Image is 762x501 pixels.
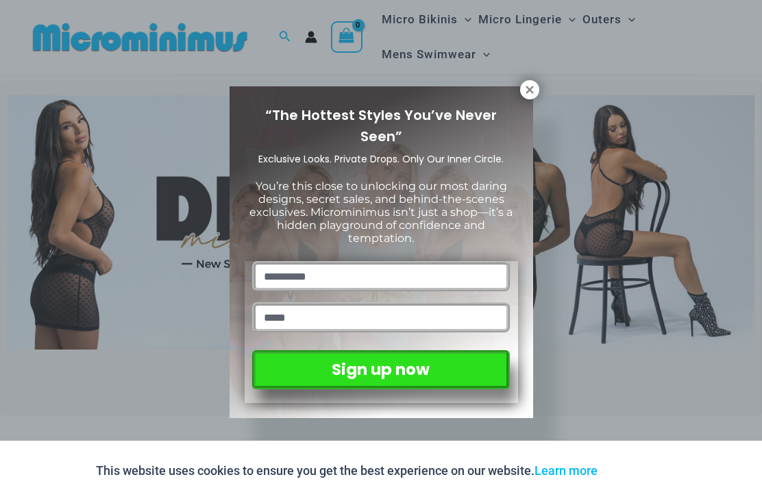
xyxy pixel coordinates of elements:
span: You’re this close to unlocking our most daring designs, secret sales, and behind-the-scenes exclu... [249,180,513,245]
button: Sign up now [252,350,509,389]
span: “The Hottest Styles You’ve Never Seen” [265,106,497,146]
button: Accept [608,454,666,487]
a: Learn more [534,463,598,478]
p: This website uses cookies to ensure you get the best experience on our website. [96,461,598,481]
button: Close [520,80,539,99]
span: Exclusive Looks. Private Drops. Only Our Inner Circle. [258,152,504,166]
